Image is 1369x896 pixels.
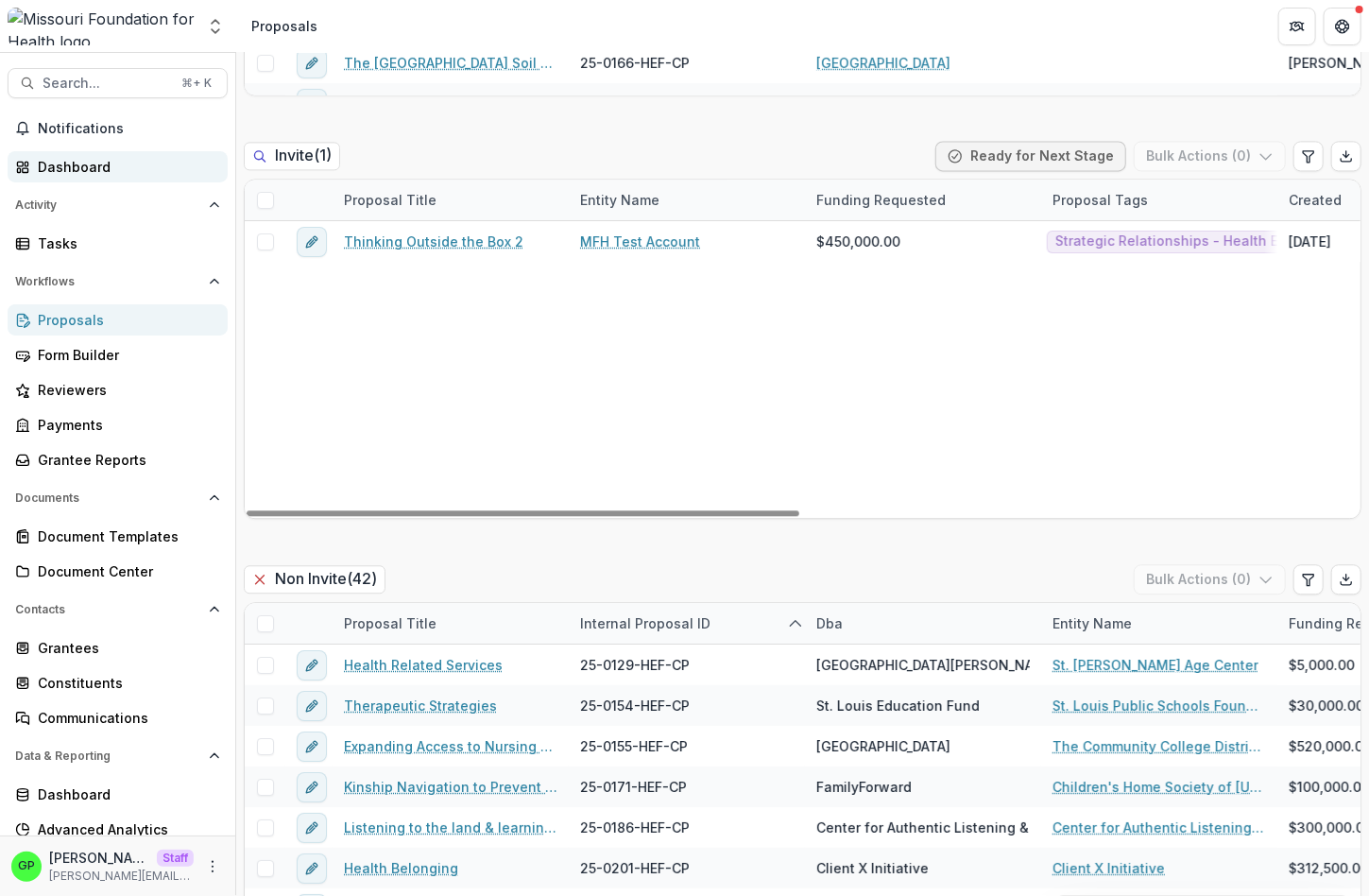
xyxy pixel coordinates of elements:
[38,157,213,177] div: Dashboard
[1041,603,1277,644] div: Entity Name
[8,702,228,733] a: Communications
[8,151,228,182] a: Dashboard
[38,345,213,365] div: Form Builder
[344,93,557,112] a: [US_STATE] Refugee Health Equity Project: Community-Driven Solutions for Sustainable Systems Change
[569,613,722,633] div: Internal Proposal ID
[244,142,340,169] h2: Invite ( 1 )
[38,450,213,470] div: Grantee Reports
[344,777,557,797] a: Kinship Navigation to Prevent [PERSON_NAME] Care Placement
[8,8,195,45] img: Missouri Foundation for Health logo
[157,850,194,867] p: Staff
[8,521,228,552] a: Document Templates
[333,613,448,633] div: Proposal Title
[1289,655,1355,675] span: $5,000.00
[15,198,201,212] span: Activity
[297,47,327,78] button: edit
[15,603,201,616] span: Contacts
[297,650,327,681] button: edit
[805,613,854,633] div: Dba
[816,818,1091,837] span: Center for Authentic Listening & Learning
[8,556,228,587] a: Document Center
[8,444,228,475] a: Grantee Reports
[1052,655,1258,675] a: St. [PERSON_NAME] Age Center
[1134,564,1286,594] button: Bulk Actions (0)
[1052,93,1077,112] span: 17.0
[1134,141,1286,171] button: Bulk Actions (0)
[38,415,213,435] div: Payments
[569,190,671,210] div: Entity Name
[816,232,900,251] span: $450,000.00
[805,603,1041,644] div: Dba
[1052,736,1266,756] a: The Community College District of [GEOGRAPHIC_DATA][US_STATE]
[805,180,1041,220] div: Funding Requested
[1293,141,1324,171] button: Edit table settings
[816,858,929,878] span: Client X Initiative
[935,141,1126,171] button: Ready for Next Stage
[816,93,1030,112] a: U S Committee for Refugees and Immigrants Inc
[202,8,229,45] button: Open entity switcher
[580,655,690,675] span: 25-0129-HEF-CP
[8,267,228,297] button: Open Workflows
[788,616,803,631] svg: sorted ascending
[344,52,557,72] a: The [GEOGRAPHIC_DATA] Soil and Water Conservation District Pilot Program
[1293,564,1324,594] button: Edit table settings
[178,73,215,94] div: ⌘ + K
[805,190,957,210] div: Funding Requested
[8,632,228,663] a: Grantees
[8,304,228,336] a: Proposals
[8,339,228,370] a: Form Builder
[816,777,912,797] span: FamilyForward
[8,374,228,405] a: Reviewers
[8,409,228,440] a: Payments
[297,813,327,843] button: edit
[38,819,213,839] div: Advanced Analytics
[1289,232,1331,251] div: [DATE]
[8,667,228,698] a: Constituents
[38,310,213,330] div: Proposals
[8,68,228,98] button: Search...
[333,603,569,644] div: Proposal Title
[569,603,805,644] div: Internal Proposal ID
[49,868,194,885] p: [PERSON_NAME][EMAIL_ADDRESS][DOMAIN_NAME]
[38,784,213,804] div: Dashboard
[344,736,557,756] a: Expanding Access to Nursing Careers to Meet Chronic Workforce Shortages
[333,190,448,210] div: Proposal Title
[15,491,201,505] span: Documents
[15,275,201,288] span: Workflows
[297,227,327,257] button: edit
[8,741,228,771] button: Open Data & Reporting
[8,594,228,625] button: Open Contacts
[38,526,213,546] div: Document Templates
[1324,8,1361,45] button: Get Help
[580,777,687,797] span: 25-0171-HEF-CP
[816,696,980,715] span: St. Louis Education Fund
[333,180,569,220] div: Proposal Title
[38,121,220,137] span: Notifications
[1331,564,1361,594] button: Export table data
[1289,858,1369,878] span: $312,500.00
[251,16,317,36] div: Proposals
[580,736,688,756] span: 25-0155-HEF-CP
[38,708,213,728] div: Communications
[297,732,327,762] button: edit
[201,855,224,878] button: More
[1331,141,1361,171] button: Export table data
[38,380,213,400] div: Reviewers
[297,691,327,721] button: edit
[344,655,503,675] a: Health Related Services
[38,673,213,693] div: Constituents
[344,858,458,878] a: Health Belonging
[580,696,690,715] span: 25-0154-HEF-CP
[344,696,497,715] a: Therapeutic Strategies
[569,180,805,220] div: Entity Name
[8,113,228,144] button: Notifications
[38,561,213,581] div: Document Center
[1052,696,1266,715] a: St. Louis Public Schools Foundation
[38,233,213,253] div: Tasks
[49,848,149,868] p: [PERSON_NAME]
[38,638,213,658] div: Grantees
